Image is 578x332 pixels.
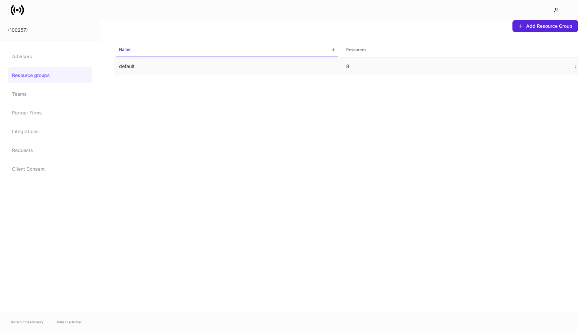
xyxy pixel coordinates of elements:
div: (100257) [8,27,92,33]
div: Add Resource Group [526,23,572,29]
a: Resource groups [8,67,92,83]
a: Advisors [8,49,92,65]
a: Requests [8,142,92,158]
td: 8 [341,58,568,75]
a: Partner Firms [8,105,92,121]
span: Name [116,43,338,57]
button: Add Resource Group [512,20,578,32]
a: Client Consent [8,161,92,177]
h6: Name [119,46,130,53]
a: Teams [8,86,92,102]
a: Data Disclaimer [57,319,82,325]
a: Integrations [8,123,92,140]
span: Resources [344,43,565,57]
h6: Resources [346,47,366,53]
span: © 2025 OneAdvisory [11,319,43,325]
p: default [119,63,335,70]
